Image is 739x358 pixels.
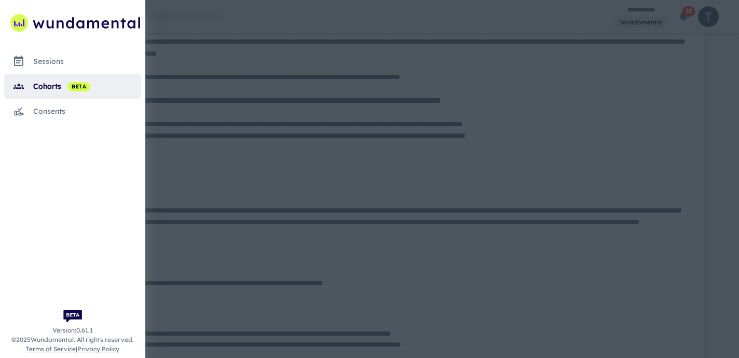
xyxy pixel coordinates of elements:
[4,99,141,124] a: consents
[33,81,141,92] div: cohorts
[4,49,141,74] a: sessions
[67,83,90,91] span: beta
[26,344,119,354] span: |
[52,326,93,335] span: Version: 0.61.1
[26,345,76,353] a: Terms of Service
[4,74,141,99] a: cohorts beta
[33,105,141,117] div: consents
[33,56,141,67] div: sessions
[77,345,119,353] a: Privacy Policy
[11,335,134,344] span: © 2025 Wundamental. All rights reserved.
